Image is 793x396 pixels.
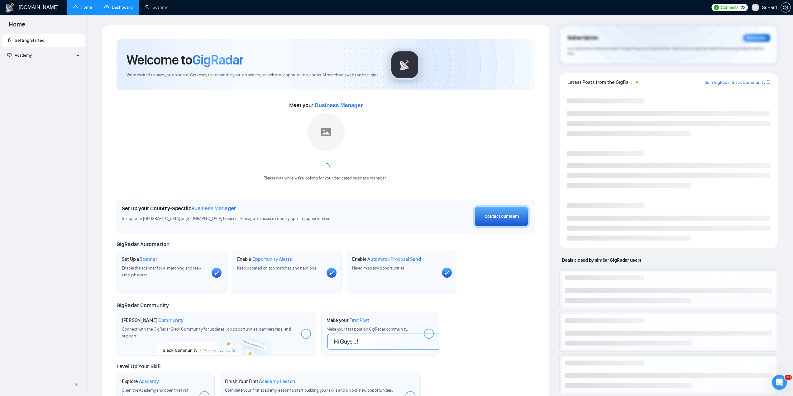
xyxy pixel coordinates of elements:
h1: Enable [352,256,421,262]
span: double-left [74,381,80,388]
span: Subscription [567,33,598,43]
span: First Post [349,317,369,323]
button: setting [781,2,791,12]
a: homeHome [73,5,92,10]
h1: [PERSON_NAME] [122,317,184,323]
img: logo [5,3,15,13]
h1: Set up your Country-Specific [122,205,236,212]
span: user [753,5,757,10]
span: GigRadar Community [117,302,169,309]
img: upwork-logo.png [714,5,719,10]
span: GigRadar [192,51,243,68]
iframe: Intercom live chat [772,375,787,390]
span: Academy Lesson [259,378,295,384]
span: Business Manager [191,205,236,212]
img: placeholder.png [307,113,345,151]
span: Automatic Proposal Send [367,256,421,262]
span: loading [322,163,330,170]
h1: Make your [327,317,369,323]
li: Getting Started [2,34,85,47]
h1: Welcome to [127,51,243,68]
img: slackcommunity-bg.png [157,327,276,355]
span: Home [4,20,30,33]
span: 23 [741,4,745,11]
span: Academy [139,378,159,384]
span: Enable the scanner for AI matching and real-time job alerts. [122,265,201,278]
span: Your subscription will be renewed. To keep things running smoothly, make sure your payment method... [567,46,763,56]
span: 10 [785,375,792,380]
span: Connects: [721,4,739,11]
span: Academy [15,53,32,58]
span: Business Manager [315,102,363,108]
span: Keep updated on top matches and new jobs. [237,265,317,271]
span: Getting Started [15,38,45,43]
h1: Finish Your First [225,378,295,384]
a: searchScanner [145,5,168,10]
span: Complete your first academy lesson to start building your skills and unlock new opportunities. [225,388,393,393]
span: GigRadar Automation [117,241,169,248]
span: setting [781,5,790,10]
button: Contact our team [473,205,530,228]
span: Academy [7,53,32,58]
span: rocket [7,38,12,42]
h1: Set Up a [122,256,157,262]
span: Community [158,317,184,323]
span: Deals closed by similar GigRadar users [559,255,644,265]
div: Contact our team [484,213,518,220]
div: Reminder [743,34,770,42]
span: Level Up Your Skill [117,363,160,370]
img: gigradar-logo.png [389,49,420,80]
span: Make your first post on GigRadar community. [327,327,408,332]
span: Never miss any opportunities. [352,265,405,271]
a: dashboardDashboard [104,5,133,10]
h1: Explore [122,378,159,384]
a: setting [781,5,791,10]
a: export [767,79,770,85]
span: Scanner [140,256,157,262]
span: Set up your [GEOGRAPHIC_DATA] or [GEOGRAPHIC_DATA] Business Manager to access country-specific op... [122,216,367,222]
span: fund-projection-screen [7,53,12,57]
span: Meet your [289,102,363,109]
span: Latest Posts from the GigRadar Community [567,78,634,86]
h1: Enable [237,256,292,262]
li: Academy Homepage [2,64,85,68]
span: export [767,79,770,84]
span: Opportunity Alerts [252,256,292,262]
div: Please wait while we're looking for your dedicated business manager... [260,175,392,181]
span: We're excited to have you on board. Get ready to streamline your job search, unlock new opportuni... [127,72,379,78]
span: Connect with the GigRadar Slack Community for updates, job opportunities, partnerships, and support. [122,327,291,339]
a: Join GigRadar Slack Community [705,79,765,86]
